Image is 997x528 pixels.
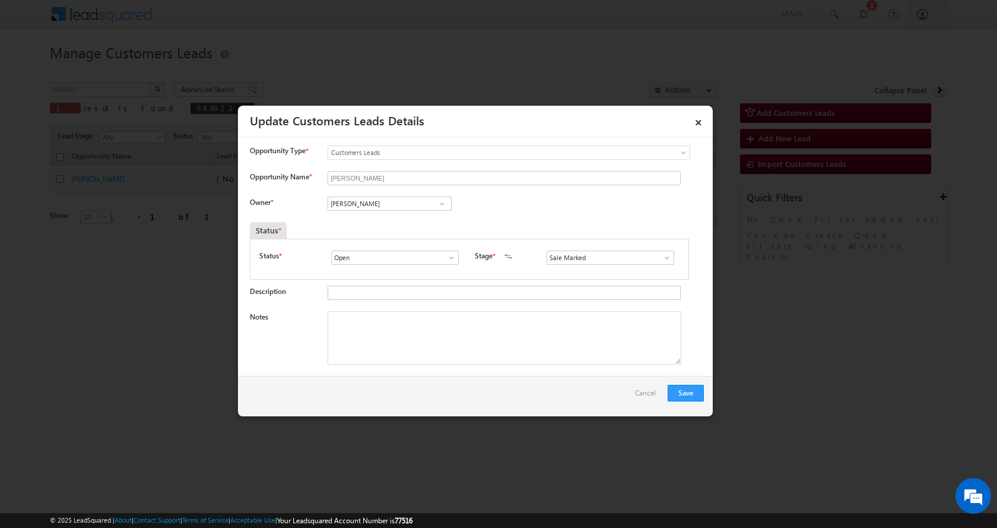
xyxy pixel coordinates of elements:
[250,222,287,239] div: Status
[250,198,273,207] label: Owner
[434,198,449,210] a: Show All Items
[688,110,709,131] a: ×
[250,287,286,296] label: Description
[328,146,690,160] a: Customers Leads
[635,385,662,407] a: Cancel
[656,252,671,264] a: Show All Items
[134,516,180,524] a: Contact Support
[259,251,279,261] label: Status
[250,112,424,128] a: Update Customers Leads Details
[50,515,412,526] span: © 2025 LeadSquared | | | | |
[328,197,452,211] input: Type to Search
[668,385,704,401] button: Save
[441,252,456,264] a: Show All Items
[328,147,642,158] span: Customers Leads
[115,516,132,524] a: About
[250,172,312,181] label: Opportunity Name
[250,146,306,156] span: Opportunity Type
[475,251,493,261] label: Stage
[395,516,412,525] span: 77516
[547,251,674,265] input: Type to Search
[230,516,275,524] a: Acceptable Use
[277,516,412,525] span: Your Leadsquared Account Number is
[182,516,228,524] a: Terms of Service
[250,312,268,321] label: Notes
[331,251,459,265] input: Type to Search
